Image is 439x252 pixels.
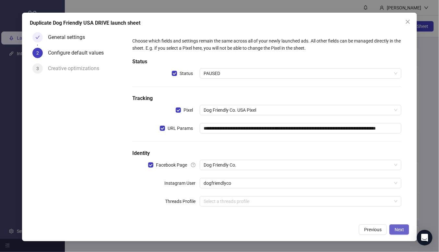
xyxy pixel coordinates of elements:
span: 3 [36,66,39,71]
span: 2 [36,50,39,56]
span: question-circle [191,163,196,167]
h5: Identity [132,149,401,157]
h5: Status [132,58,401,66]
span: Previous [364,227,382,232]
span: PAUSED [204,69,397,78]
div: Configure default values [48,48,109,58]
label: Instagram User [164,178,200,188]
div: Duplicate Dog Friendly USA DRIVE launch sheet [30,19,409,27]
h5: Tracking [132,94,401,102]
div: Choose which fields and settings remain the same across all of your newly launched ads. All other... [132,37,401,52]
span: Next [395,227,404,232]
span: Pixel [181,107,196,114]
button: Close [403,17,413,27]
div: Creative optimizations [48,63,104,74]
span: Dog Friendly Co. [204,160,397,170]
span: close [405,19,410,24]
button: Previous [359,224,387,235]
button: Next [389,224,409,235]
div: General settings [48,32,90,43]
span: dogfriendlyco [204,178,397,188]
span: check [35,35,40,40]
span: Status [177,70,196,77]
div: Open Intercom Messenger [417,230,433,246]
span: URL Params [165,125,196,132]
label: Threads Profile [165,196,200,207]
span: Facebook Page [153,161,190,169]
span: Dog Friendly Co. USA Pixel [204,105,397,115]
